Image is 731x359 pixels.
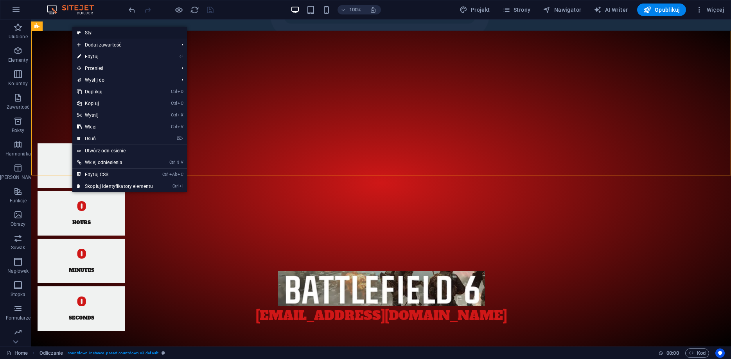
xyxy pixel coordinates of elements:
[171,89,177,94] i: Ctrl
[176,160,180,165] i: ⇧
[72,27,187,39] a: Styl
[171,113,177,118] i: Ctrl
[178,101,183,106] i: C
[8,57,28,63] p: Elementy
[162,351,165,355] i: Ten element jest konfigurowalnym ustawieniem wstępnym
[171,101,177,106] i: Ctrl
[181,160,183,165] i: V
[643,6,680,14] span: Opublikuj
[685,348,709,358] button: Kod
[127,5,137,14] button: undo
[72,133,158,145] a: ⌦Usuń
[6,315,31,321] p: Formularze
[169,160,176,165] i: Ctrl
[12,127,25,134] p: Boksy
[169,172,177,177] i: Alt
[658,348,679,358] h6: Czas sesji
[172,184,179,189] i: Ctrl
[666,348,679,358] span: 00 00
[72,98,158,109] a: CtrlCKopiuj
[128,5,137,14] i: Cofnij: : &nbsp; (11 -> 1) (Ctrl+Z)
[72,180,158,192] a: CtrlISkopiuj identyfikatory elementu
[692,4,727,16] button: Więcej
[460,6,490,14] span: Projekt
[456,4,493,16] div: Projekt (Ctrl+Alt+Y)
[180,54,183,59] i: ⏎
[5,151,31,157] p: Harmonijka
[40,348,165,358] nav: breadcrumb
[499,4,534,16] button: Strony
[637,4,686,16] button: Opublikuj
[594,6,628,14] span: AI Writer
[11,291,26,298] p: Stopka
[179,184,183,189] i: I
[695,6,724,14] span: Więcej
[11,221,26,227] p: Obrazy
[190,5,199,14] button: reload
[178,89,183,94] i: D
[503,6,531,14] span: Strony
[178,124,183,129] i: V
[178,172,183,177] i: C
[45,5,104,14] img: Editor Logo
[72,169,158,180] a: CtrlAltCEdytuj CSS
[543,6,581,14] span: Nawigator
[40,348,63,358] span: Kliknij, aby zaznaczyć. Kliknij dwukrotnie, aby edytować
[72,74,175,86] a: Wyślij do
[174,5,183,14] button: Kliknij tutaj, aby wyjść z trybu podglądu i kontynuować edycję
[72,121,158,133] a: CtrlVWklej
[72,39,175,51] span: Dodaj zawartość
[8,80,28,87] p: Kolumny
[6,348,28,358] a: Kliknij, aby anulować zaznaczenie. Kliknij dwukrotnie, aby otworzyć Strony
[370,6,377,13] i: Po zmianie rozmiaru automatycznie dostosowuje poziom powiększenia do wybranego urządzenia.
[72,51,158,63] a: ⏎Edytuj
[11,245,25,251] p: Suwak
[66,348,158,358] span: . countdown-instance .preset-countdown-v3-default
[591,4,631,16] button: AI Writer
[349,5,362,14] h6: 100%
[178,113,183,118] i: X
[72,63,175,74] span: Przenieś
[456,4,493,16] button: Projekt
[715,348,725,358] button: Usercentrics
[171,124,177,129] i: Ctrl
[177,136,183,141] i: ⌦
[540,4,584,16] button: Nawigator
[689,348,706,358] span: Kod
[72,145,187,157] a: Utwórz odniesienie
[672,350,673,356] span: :
[72,157,158,168] a: Ctrl⇧VWklej odniesienia
[72,109,158,121] a: CtrlXWytnij
[10,198,27,204] p: Funkcje
[338,5,365,14] button: 100%
[9,34,28,40] p: Ulubione
[72,86,158,98] a: CtrlDDuplikuj
[7,268,29,274] p: Nagłówek
[7,104,29,110] p: Zawartość
[162,172,169,177] i: Ctrl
